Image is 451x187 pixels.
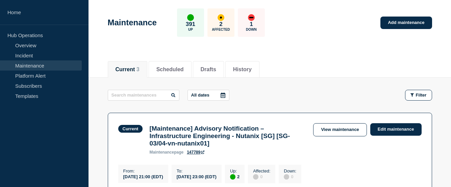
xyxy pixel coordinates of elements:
[284,173,296,180] div: 0
[177,168,217,173] p: To :
[149,150,174,155] span: maintenance
[187,14,194,21] div: up
[253,173,270,180] div: 0
[201,66,216,73] button: Drafts
[230,173,240,180] div: 2
[250,21,253,28] p: 1
[123,173,163,179] div: [DATE] 21:00 (EDT)
[230,168,240,173] p: Up :
[246,28,257,31] p: Down
[218,14,224,21] div: affected
[186,21,195,28] p: 391
[116,66,140,73] button: Current 3
[370,123,422,136] a: Edit maintenance
[230,174,235,180] div: up
[248,14,255,21] div: down
[177,173,217,179] div: [DATE] 23:00 (EDT)
[191,92,209,98] p: All dates
[284,168,296,173] p: Down :
[233,66,252,73] button: History
[405,90,432,101] button: Filter
[284,174,289,180] div: disabled
[187,90,229,101] button: All dates
[416,92,427,98] span: Filter
[108,18,157,27] h1: Maintenance
[253,168,270,173] p: Affected :
[188,28,193,31] p: Up
[187,150,204,155] a: 147789
[123,168,163,173] p: From :
[149,125,306,147] h3: [Maintenance] Advisory Notification – Infrastructure Engineering - Nutanix [SG] [SG-03/04-vn-nuta...
[156,66,184,73] button: Scheduled
[149,150,183,155] p: page
[108,90,179,101] input: Search maintenances
[123,126,139,131] div: Current
[380,17,432,29] a: Add maintenance
[313,123,367,136] a: View maintenance
[136,66,140,72] span: 3
[253,174,258,180] div: disabled
[219,21,222,28] p: 2
[212,28,230,31] p: Affected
